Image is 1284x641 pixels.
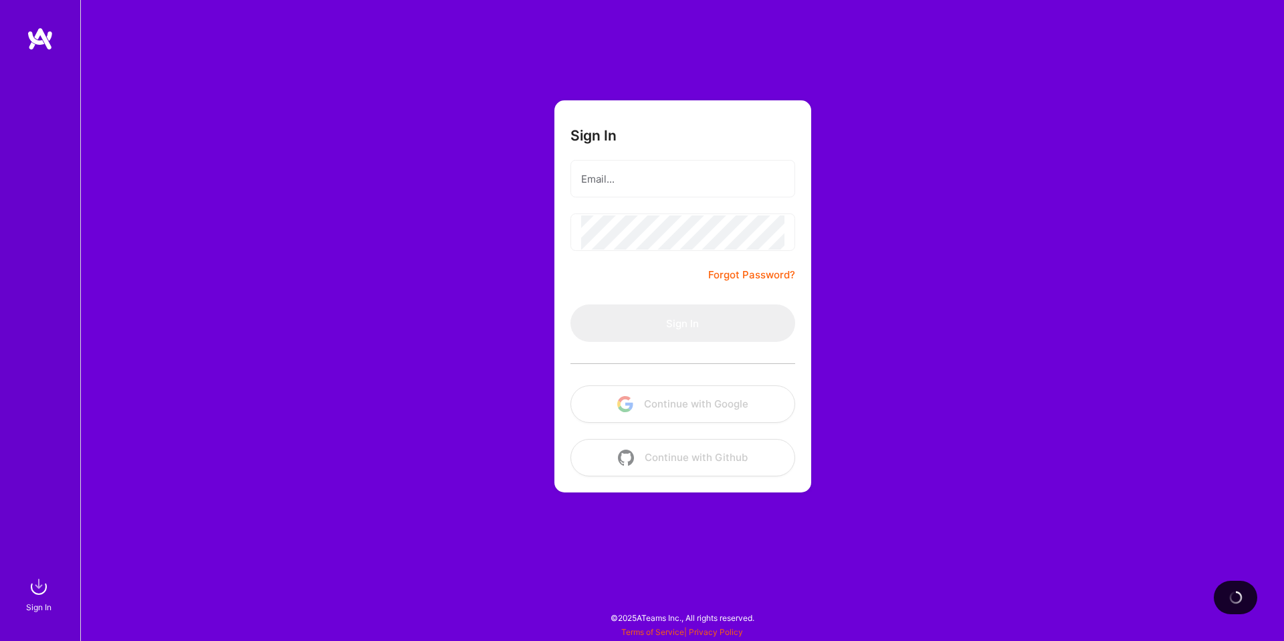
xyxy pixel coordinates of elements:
[26,600,51,614] div: Sign In
[28,573,52,614] a: sign inSign In
[618,450,634,466] img: icon
[1226,588,1245,607] img: loading
[25,573,52,600] img: sign in
[689,627,743,637] a: Privacy Policy
[570,385,795,423] button: Continue with Google
[621,627,743,637] span: |
[708,267,795,283] a: Forgot Password?
[570,439,795,476] button: Continue with Github
[570,304,795,342] button: Sign In
[80,601,1284,634] div: © 2025 ATeams Inc., All rights reserved.
[621,627,684,637] a: Terms of Service
[27,27,53,51] img: logo
[617,396,633,412] img: icon
[581,162,784,196] input: Email...
[570,127,617,144] h3: Sign In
